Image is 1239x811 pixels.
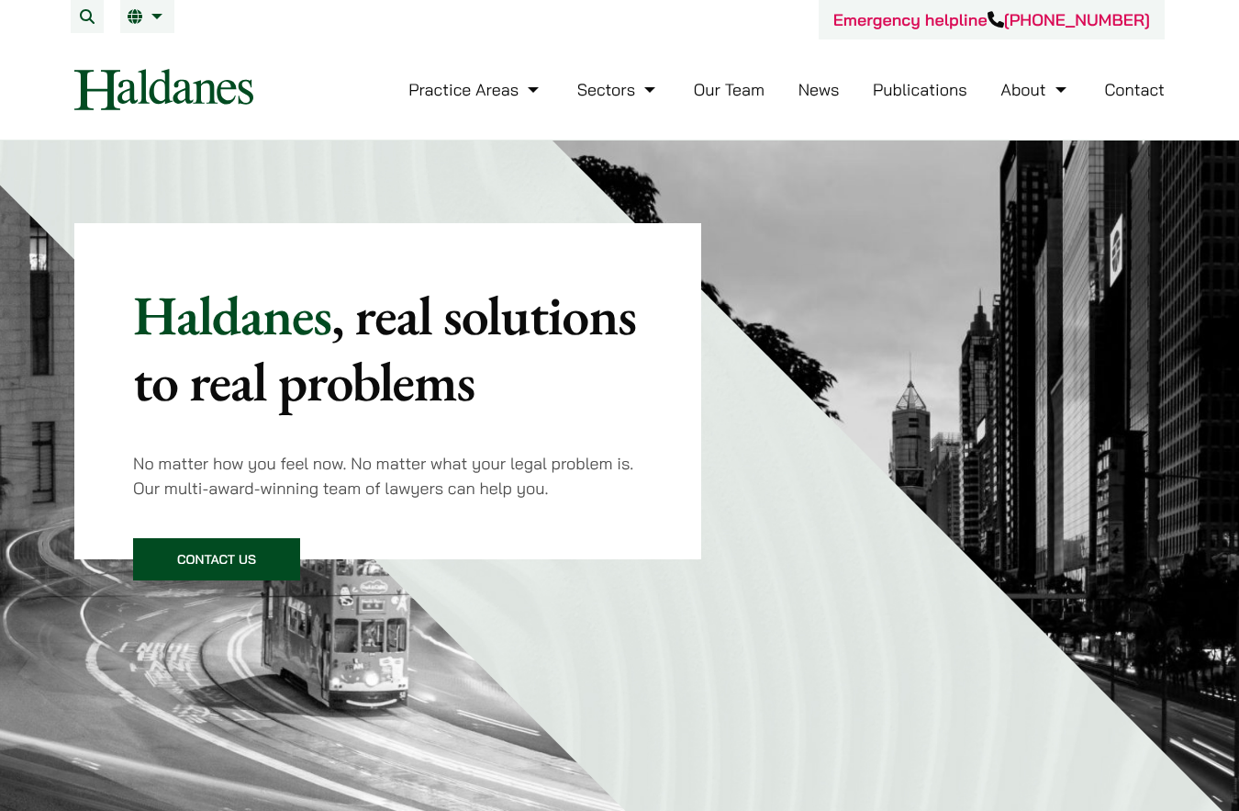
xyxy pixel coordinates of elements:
[798,79,840,100] a: News
[577,79,660,100] a: Sectors
[694,79,765,100] a: Our Team
[408,79,543,100] a: Practice Areas
[74,69,253,110] img: Logo of Haldanes
[128,9,167,24] a: EN
[1104,79,1165,100] a: Contact
[133,279,636,417] mark: , real solutions to real problems
[873,79,967,100] a: Publications
[133,538,300,580] a: Contact Us
[1000,79,1070,100] a: About
[133,451,642,501] p: No matter how you feel now. No matter what your legal problem is. Our multi-award-winning team of...
[133,282,642,414] p: Haldanes
[833,9,1150,30] a: Emergency helpline[PHONE_NUMBER]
